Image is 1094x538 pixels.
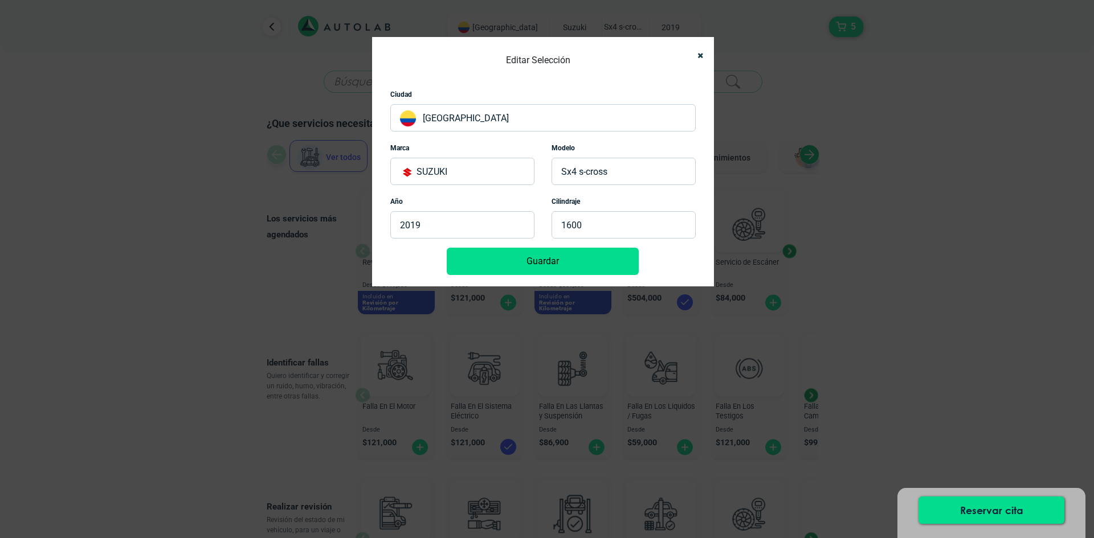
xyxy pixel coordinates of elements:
label: Año [390,196,403,207]
label: Modelo [552,143,575,153]
label: Cilindraje [552,196,580,207]
button: Reservar cita [919,496,1064,524]
button: Guardar [447,248,639,275]
p: [GEOGRAPHIC_DATA] [390,104,696,132]
label: Marca [390,143,409,153]
button: Close [687,43,705,68]
p: 1600 [552,211,696,239]
h4: Editar Selección [506,52,570,69]
p: 2019 [390,211,534,239]
p: SX4 S-CROSS [552,158,696,185]
label: Ciudad [390,89,412,100]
